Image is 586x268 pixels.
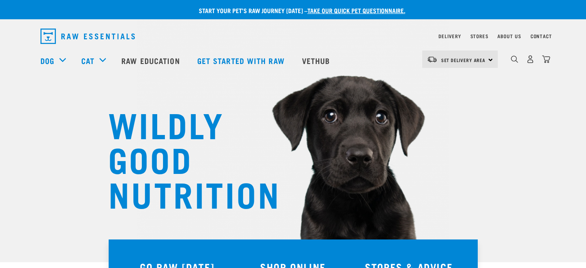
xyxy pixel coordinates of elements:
a: Delivery [438,35,461,37]
nav: dropdown navigation [34,25,552,47]
img: Raw Essentials Logo [40,29,135,44]
h1: WILDLY GOOD NUTRITION [108,106,262,210]
a: About Us [497,35,521,37]
a: Dog [40,55,54,66]
a: Cat [81,55,94,66]
a: take our quick pet questionnaire. [307,8,405,12]
img: van-moving.png [427,56,437,63]
a: Raw Education [114,45,189,76]
img: home-icon@2x.png [542,55,550,63]
span: Set Delivery Area [441,59,486,61]
img: home-icon-1@2x.png [511,56,518,63]
img: user.png [526,55,534,63]
a: Contact [531,35,552,37]
a: Stores [470,35,489,37]
a: Get started with Raw [190,45,294,76]
a: Vethub [294,45,340,76]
